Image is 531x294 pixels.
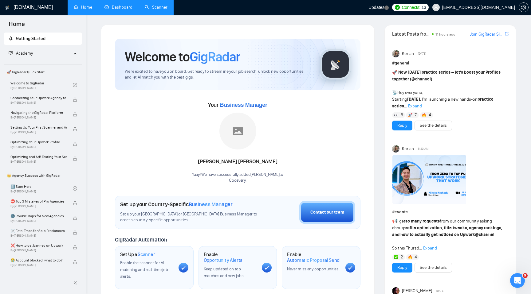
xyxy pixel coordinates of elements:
span: lock [73,112,77,117]
a: Welcome to GigRadarBy[PERSON_NAME] [10,78,73,92]
span: 4 [429,112,431,118]
span: lock [73,216,77,220]
button: Contact our team [299,201,355,224]
span: Opportunity Alerts [204,257,243,263]
span: export [505,31,509,36]
span: user [434,5,438,10]
button: Upload attachment [29,201,34,206]
span: ☠️ Fatal Traps for Solo Freelancers [10,228,67,234]
span: Keep updated on top matches and new jobs. [204,266,245,278]
span: By [PERSON_NAME] [10,234,67,238]
span: I get from our community asking about So this Thursd... [392,219,502,251]
img: F09A0G828LC-Nikola%20Kocheski.png [392,155,466,204]
span: Academy [16,51,33,56]
h1: Enable [204,251,257,263]
div: Profile image for MariiaMariiafrom [DOMAIN_NAME]Earn Free GigRadar Credits - Just by Sharing Your... [5,35,118,91]
button: See the details [415,121,452,130]
div: Yaay! We have successfully added [PERSON_NAME] to [192,172,283,184]
span: @channel [411,76,431,82]
a: searchScanner [145,5,167,10]
button: go back [4,2,16,14]
img: 🔥 [408,255,412,259]
span: Latest Posts from the GigRadar Community [392,30,430,38]
button: Home [107,2,119,14]
p: Active 30m ago [30,8,61,14]
img: logo [5,3,10,13]
span: Set up your [GEOGRAPHIC_DATA] or [GEOGRAPHIC_DATA] Business Manager to access country-specific op... [120,211,261,223]
span: By [PERSON_NAME] [10,249,67,252]
span: Business Manager [189,201,233,208]
span: 🚀 GigRadar Quick Start [4,66,81,78]
span: Korlan [402,145,414,152]
img: 👀 [394,113,398,117]
span: lock [73,127,77,131]
span: lock [73,245,77,250]
button: Reply [392,263,412,273]
span: Expand [423,246,437,251]
a: See the details [420,122,447,129]
li: Getting Started [4,33,82,45]
a: homeHome [74,5,92,10]
span: Hey everyone, Starting , I’m launching a new hands-on ... [392,70,501,109]
span: Setting Up Your First Scanner and Auto-Bidder [10,124,67,130]
span: Connecting Your Upwork Agency to GigRadar [10,95,67,101]
img: placeholder.png [219,113,256,149]
span: Your [208,102,267,108]
span: GigRadar Automation [115,236,167,243]
img: Korlan [392,145,400,153]
img: gigradar-logo.png [320,49,351,80]
span: Enable the scanner for AI matching and real-time job alerts. [120,260,168,279]
span: By [PERSON_NAME] [10,116,67,119]
span: check-circle [73,83,77,87]
span: check-circle [73,186,77,191]
button: Send a message… [105,199,115,208]
span: [DATE] [436,288,444,294]
a: Reply [397,264,407,271]
span: We're excited to have you on board. Get ready to streamline your job search, unlock new opportuni... [125,69,310,80]
span: ❌ How to get banned on Upwork [10,242,67,249]
span: Getting Started [16,36,45,41]
a: dashboardDashboard [104,5,132,10]
span: Business Manager [220,102,267,108]
span: [DATE] [418,51,426,56]
span: Automatic Proposal Send [287,257,340,263]
button: Emoji picker [10,201,14,206]
span: 🌚 Rookie Traps for New Agencies [10,213,67,219]
span: double-left [73,280,79,286]
a: Reply [397,122,407,129]
span: @channel [475,232,494,237]
img: 🔥 [422,113,426,117]
span: 4 [415,254,417,260]
img: Korlan [392,50,400,57]
h1: Welcome to [125,48,240,65]
h1: Set up your Country-Specific [120,201,233,208]
strong: New [DATE] practice series – let’s boost your Profiles together ( ) [392,70,501,82]
span: fund-projection-screen [9,51,13,55]
div: [PERSON_NAME] [PERSON_NAME] [192,157,283,167]
span: By [PERSON_NAME] [10,204,67,208]
span: GigRadar [190,48,240,65]
img: ✅ [394,255,398,259]
h1: # events [392,209,509,215]
h1: Mariia [30,3,45,8]
span: 2 [401,254,403,260]
span: Korlan [402,50,414,57]
span: Expand [408,103,422,109]
span: 11 hours ago [435,32,455,37]
span: 📡 [392,90,397,95]
img: 🚀 [408,113,412,117]
strong: [DATE] [407,97,420,102]
a: 1️⃣ Start HereBy[PERSON_NAME] [10,182,73,195]
span: ⛔ Top 3 Mistakes of Pro Agencies [10,198,67,204]
a: export [505,31,509,37]
span: 🚀 [392,70,397,75]
a: See the details [420,264,447,271]
span: By [PERSON_NAME] [10,160,67,164]
img: Profile image for Mariia [13,43,22,53]
span: 5:30 AM [418,146,429,152]
span: rocket [9,36,13,41]
span: lock [73,142,77,146]
span: Optimizing and A/B Testing Your Scanner for Better Results [10,154,67,160]
button: Reply [392,121,412,130]
span: Updates [368,5,384,10]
